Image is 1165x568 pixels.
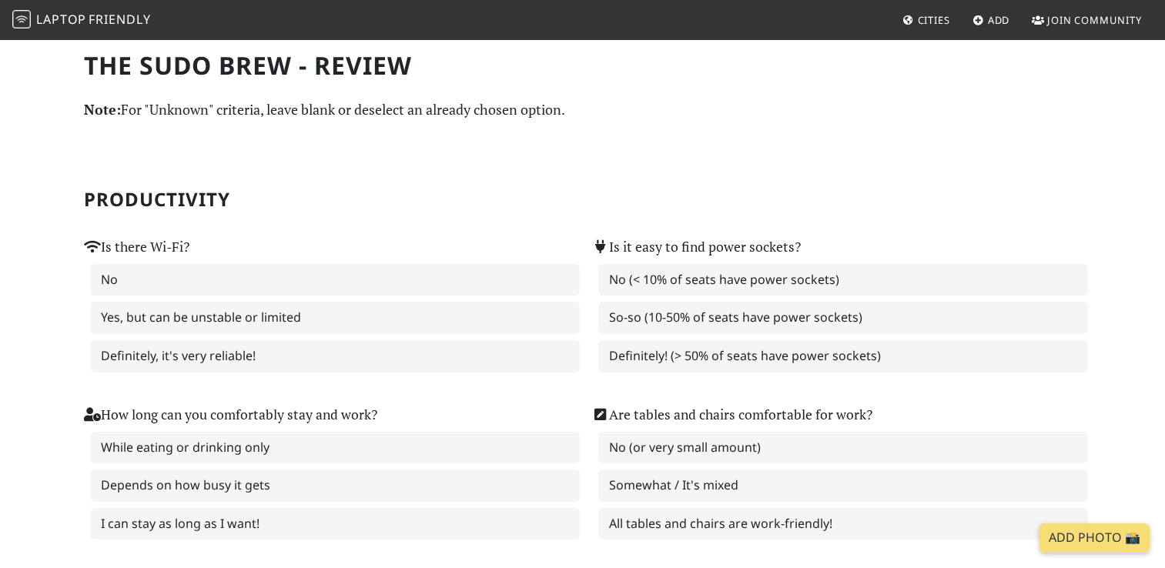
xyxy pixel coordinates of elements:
a: Cities [896,6,956,34]
a: Join Community [1026,6,1148,34]
label: No (< 10% of seats have power sockets) [598,264,1088,296]
label: No (or very small amount) [598,432,1088,464]
label: I can stay as long as I want! [90,508,580,540]
label: Is there Wi-Fi? [84,236,189,258]
p: For "Unknown" criteria, leave blank or deselect an already chosen option. [84,99,1082,121]
span: Friendly [89,11,150,28]
label: Is it easy to find power sockets? [592,236,801,258]
h1: The Sudo Brew - Review [84,51,1082,80]
label: Somewhat / It's mixed [598,469,1088,502]
label: While eating or drinking only [90,432,580,464]
span: Laptop [36,11,86,28]
h2: Productivity [84,189,1082,211]
a: LaptopFriendly LaptopFriendly [12,7,151,34]
span: Cities [918,13,950,27]
label: Definitely, it's very reliable! [90,340,580,373]
label: No [90,264,580,296]
strong: Note: [84,100,121,119]
span: Join Community [1047,13,1142,27]
label: So-so (10-50% of seats have power sockets) [598,302,1088,334]
img: LaptopFriendly [12,10,31,28]
label: How long can you comfortably stay and work? [84,404,377,426]
span: Add [988,13,1010,27]
a: Add Photo 📸 [1039,523,1150,553]
label: Definitely! (> 50% of seats have power sockets) [598,340,1088,373]
label: Depends on how busy it gets [90,469,580,502]
label: Yes, but can be unstable or limited [90,302,580,334]
label: All tables and chairs are work-friendly! [598,508,1088,540]
a: Add [966,6,1016,34]
label: Are tables and chairs comfortable for work? [592,404,872,426]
